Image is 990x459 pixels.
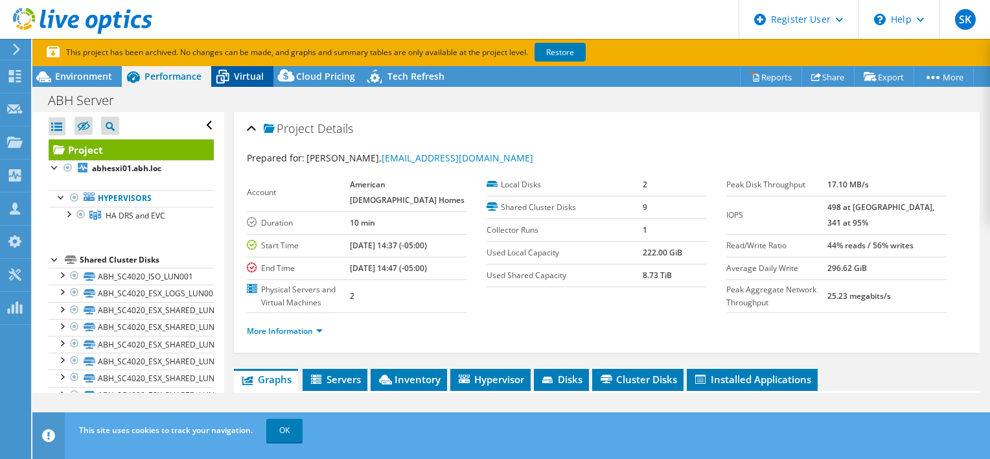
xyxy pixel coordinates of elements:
span: Tech Refresh [387,70,444,82]
label: Local Disks [487,178,643,191]
a: Export [854,67,914,87]
span: HA DRS and EVC [106,210,165,221]
svg: \n [874,14,886,25]
a: ABH_SC4020_ESX_LOGS_LUN002 [49,285,214,301]
a: Reports [740,67,802,87]
b: 2 [350,290,354,301]
span: Servers [309,373,361,386]
b: 1 [643,224,647,235]
a: ABH_SC4020_ESX_SHARED_LUN112 [49,302,214,319]
b: American [DEMOGRAPHIC_DATA] Homes [350,179,465,206]
a: HA DRS and EVC [49,207,214,224]
a: ABH_SC4020_ISO_LUN001 [49,268,214,285]
div: Shared Cluster Disks [80,252,214,268]
label: Used Shared Capacity [487,269,643,282]
b: 25.23 megabits/s [827,290,891,301]
a: ABH_SC4020_ESX_SHARED_LUN114 [49,319,214,336]
a: More Information [247,325,323,336]
label: Read/Write Ratio [726,239,827,252]
a: More [914,67,974,87]
a: OK [266,419,303,442]
a: [EMAIL_ADDRESS][DOMAIN_NAME] [382,152,533,164]
p: This project has been archived. No changes can be made, and graphs and summary tables are only av... [47,45,682,60]
label: Duration [247,217,350,230]
span: Inventory [377,373,441,386]
label: Peak Aggregate Network Throughput [726,283,827,309]
label: Shared Cluster Disks [487,201,643,214]
label: IOPS [726,209,827,222]
label: Used Local Capacity [487,246,643,259]
span: Graphs [240,373,292,386]
b: 17.10 MB/s [827,179,869,190]
span: Details [317,121,353,136]
span: Installed Applications [693,373,811,386]
b: 8.73 TiB [643,270,672,281]
span: SK [955,9,976,30]
span: This site uses cookies to track your navigation. [79,425,253,436]
span: [PERSON_NAME], [306,152,533,164]
span: Cluster Disks [599,373,677,386]
a: Project [49,139,214,160]
b: 9 [643,202,647,213]
span: Cloud Pricing [296,70,355,82]
a: Restore [535,43,586,62]
b: 296.62 GiB [827,263,867,274]
a: ABH_SC4020_ESX_SHARED_LUN115 [49,336,214,353]
a: ABH_SC4020_ESX_SHARED_LUN111 [49,370,214,386]
h1: ABH Server [42,93,134,108]
span: Environment [55,70,112,82]
span: Virtual [234,70,264,82]
a: ABH_SC4020_ESX_SHARED_LUN113 [49,353,214,370]
span: Performance [144,70,201,82]
label: Average Daily Write [726,262,827,275]
label: Physical Servers and Virtual Machines [247,283,350,309]
label: Start Time [247,239,350,252]
b: abhesxi01.abh.loc [92,163,161,174]
b: [DATE] 14:47 (-05:00) [350,263,427,274]
b: [DATE] 14:37 (-05:00) [350,240,427,251]
b: 222.00 GiB [643,247,682,258]
span: Project [264,123,314,135]
label: Collector Runs [487,224,643,237]
a: abhesxi01.abh.loc [49,160,214,177]
a: Share [801,67,855,87]
span: Disks [540,373,582,386]
label: Account [247,186,350,199]
label: Prepared for: [247,152,305,164]
b: 498 at [GEOGRAPHIC_DATA], 341 at 95% [827,202,934,228]
span: Hypervisor [457,373,524,386]
a: ABH_SC4020_ESX_SHARED_LUN110 [49,387,214,404]
b: 44% reads / 56% writes [827,240,914,251]
a: Hypervisors [49,190,214,207]
label: End Time [247,262,350,275]
b: 2 [643,179,647,190]
b: 10 min [350,217,375,228]
label: Peak Disk Throughput [726,178,827,191]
